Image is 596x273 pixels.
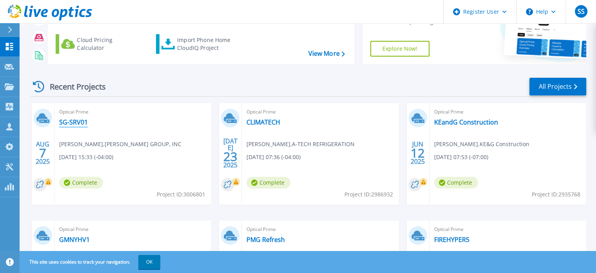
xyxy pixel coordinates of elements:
span: This site uses cookies to track your navigation. [22,255,160,269]
span: Optical Prime [246,225,394,234]
a: Explore Now! [370,41,430,57]
span: [PERSON_NAME] , A-TECH REFRIGERATION [246,140,355,148]
a: CLIMATECH [246,118,280,126]
a: PMG Refresh [246,236,285,244]
span: Optical Prime [59,225,207,234]
span: Project ID: 2986932 [344,190,393,199]
span: 12 [411,150,425,156]
span: Project ID: 2935768 [532,190,580,199]
span: Optical Prime [434,225,582,234]
span: Complete [434,177,478,189]
span: Project ID: 3006801 [157,190,205,199]
span: [DATE] 15:33 (-04:00) [59,153,113,161]
a: GMNYHV1 [59,236,90,244]
span: Optical Prime [59,108,207,116]
span: Optical Prime [246,108,394,116]
div: [DATE] 2025 [223,139,238,167]
div: Recent Projects [30,77,116,96]
span: Complete [246,177,290,189]
div: JUN 2025 [410,139,425,167]
span: [PERSON_NAME] , [PERSON_NAME] GROUP, INC [59,140,181,148]
button: OK [138,255,160,269]
div: Import Phone Home CloudIQ Project [177,36,238,52]
div: AUG 2025 [35,139,50,167]
div: Cloud Pricing Calculator [77,36,139,52]
a: View More [308,50,344,57]
span: [DATE] 07:53 (-07:00) [434,153,488,161]
span: 23 [223,153,237,160]
span: SS [577,8,584,15]
a: All Projects [529,78,586,95]
a: KEandG Construction [434,118,498,126]
span: 7 [39,150,46,156]
a: FIREHYPER5 [434,236,469,244]
a: Cloud Pricing Calculator [56,34,143,54]
span: Optical Prime [434,108,582,116]
span: Complete [59,177,103,189]
a: SG-SRV01 [59,118,88,126]
span: [PERSON_NAME] , KE&G Construction [434,140,529,148]
span: [DATE] 07:36 (-04:00) [246,153,301,161]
